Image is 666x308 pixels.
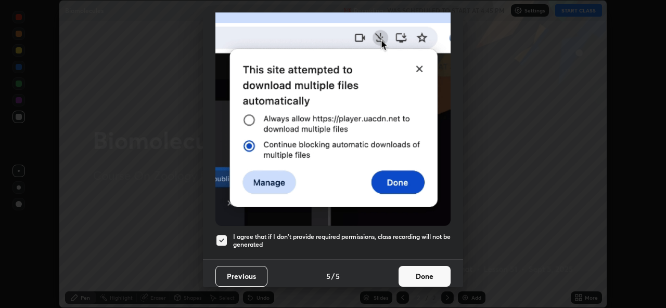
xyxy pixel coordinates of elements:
[331,271,335,282] h4: /
[215,266,267,287] button: Previous
[399,266,451,287] button: Done
[336,271,340,282] h4: 5
[233,233,451,249] h5: I agree that if I don't provide required permissions, class recording will not be generated
[326,271,330,282] h4: 5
